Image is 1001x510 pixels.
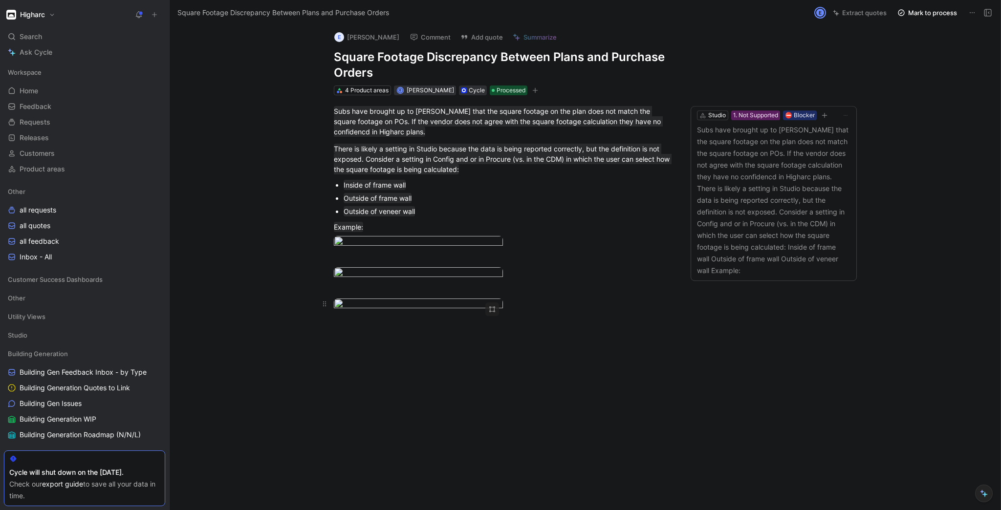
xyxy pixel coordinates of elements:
div: Utility Views [4,309,165,327]
span: Studio [8,330,27,340]
a: Releases [4,130,165,145]
a: Home [4,84,165,98]
div: 1. Not Supported [733,111,778,121]
a: all requests [4,203,165,217]
div: Customer Success Dashboards [4,272,165,290]
div: ⛔️ Blocker [785,111,815,121]
div: Studio [4,328,165,342]
span: Summarize [523,33,557,42]
span: Workspace [8,67,42,77]
a: Product areas [4,162,165,176]
span: Building Generation [8,349,68,359]
a: export guide [42,480,83,488]
div: Cycle will shut down on the [DATE]. [9,467,160,478]
div: Customer Success Dashboards [4,272,165,287]
div: Workspace [4,65,165,80]
span: Processed [497,85,525,95]
mark: Outside of veneer wall [344,206,415,216]
div: Search [4,29,165,44]
a: all quotes [4,218,165,233]
span: Building Gen Feedback Inbox - by Type [20,367,147,377]
span: all quotes [20,221,50,231]
a: Customers [4,146,165,161]
a: Building Generation WIP [4,412,165,426]
span: Ask Cycle [20,46,52,58]
div: E [815,8,825,18]
div: Otherall requestsall quotesall feedbackInbox - All [4,184,165,264]
a: Inbox - All [4,250,165,264]
a: Ask Cycle [4,45,165,60]
div: E [397,88,403,93]
mark: Example: [334,222,363,232]
span: Other [8,293,25,303]
mark: Subs have brought up to [PERSON_NAME] that the square footage on the plan does not match the squa... [334,106,663,137]
a: Building Gen Feedback Inbox - by Type [4,365,165,380]
span: Other [8,187,25,196]
span: Requests [20,117,50,127]
div: Utility Views [4,309,165,324]
span: Building Generation Quotes to Link [20,383,130,393]
span: Releases [20,133,49,143]
a: all feedback [4,234,165,249]
div: Building Generation [4,346,165,361]
span: Building Generation WIP [20,414,96,424]
a: Building Gen Issues [4,396,165,411]
button: E[PERSON_NAME] [330,30,404,44]
img: CleanShot 2025-09-30 at 12.11.46.png [334,236,503,249]
span: Product areas [20,164,65,174]
mark: Inside of frame wall [344,180,406,190]
div: Cycle [469,85,485,95]
span: Building Gen Issues [20,399,82,408]
span: Utility Views [8,312,45,321]
h1: Square Footage Discrepancy Between Plans and Purchase Orders [334,49,672,81]
h1: Higharc [20,10,45,19]
div: Check our to save all your data in time. [9,478,160,502]
div: 4 Product areas [345,85,389,95]
span: all feedback [20,236,59,246]
p: Subs have brought up to [PERSON_NAME] that the square footage on the plan does not match the squa... [697,125,850,277]
div: Processed [490,85,527,95]
span: Feedback [20,102,51,111]
img: Higharc [6,10,16,20]
div: Other [4,291,165,308]
span: Inbox - All [20,252,52,262]
span: Customer Success Dashboards [8,275,103,284]
span: [PERSON_NAME] [407,86,454,94]
button: Comment [406,30,455,44]
span: Customers [20,149,55,158]
mark: Outside of frame wall [344,193,412,203]
a: Requests [4,115,165,129]
span: Square Footage Discrepancy Between Plans and Purchase Orders [177,7,389,19]
div: E [334,32,344,42]
div: Studio [708,111,726,121]
button: HigharcHigharc [4,8,58,21]
span: Building Generation Roadmap (N/N/L) [20,430,141,440]
mark: There is likely a setting in Studio because the data is being reported correctly, but the definit... [334,144,672,174]
img: CleanShot 2025-09-30 at 12.13.33.png [334,267,503,280]
span: Search [20,31,42,42]
div: Other [4,291,165,305]
img: CleanShot 2025-09-30 at 12.14.07.png [334,298,503,312]
a: Feedback [4,99,165,114]
span: Home [20,86,38,96]
div: Building GenerationBuilding Gen Feedback Inbox - by TypeBuilding Generation Quotes to LinkBuildin... [4,346,165,442]
button: Add quote [456,30,507,44]
button: Extract quotes [828,6,891,20]
button: Mark to process [893,6,961,20]
a: Building Generation Quotes to Link [4,381,165,395]
div: Studio [4,328,165,345]
div: Other [4,184,165,199]
span: all requests [20,205,56,215]
a: Building Generation Roadmap (N/N/L) [4,427,165,442]
button: Summarize [508,30,561,44]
